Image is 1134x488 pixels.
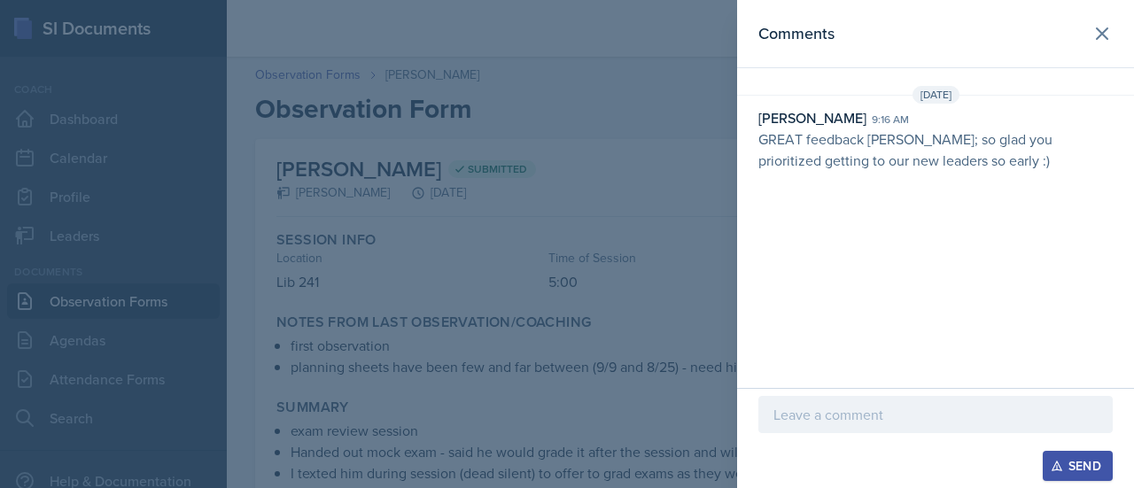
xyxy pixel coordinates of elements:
h2: Comments [758,21,835,46]
button: Send [1043,451,1113,481]
div: [PERSON_NAME] [758,107,866,128]
div: Send [1054,459,1101,473]
p: GREAT feedback [PERSON_NAME]; so glad you prioritized getting to our new leaders so early :) [758,128,1113,171]
div: 9:16 am [872,112,909,128]
span: [DATE] [913,86,959,104]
